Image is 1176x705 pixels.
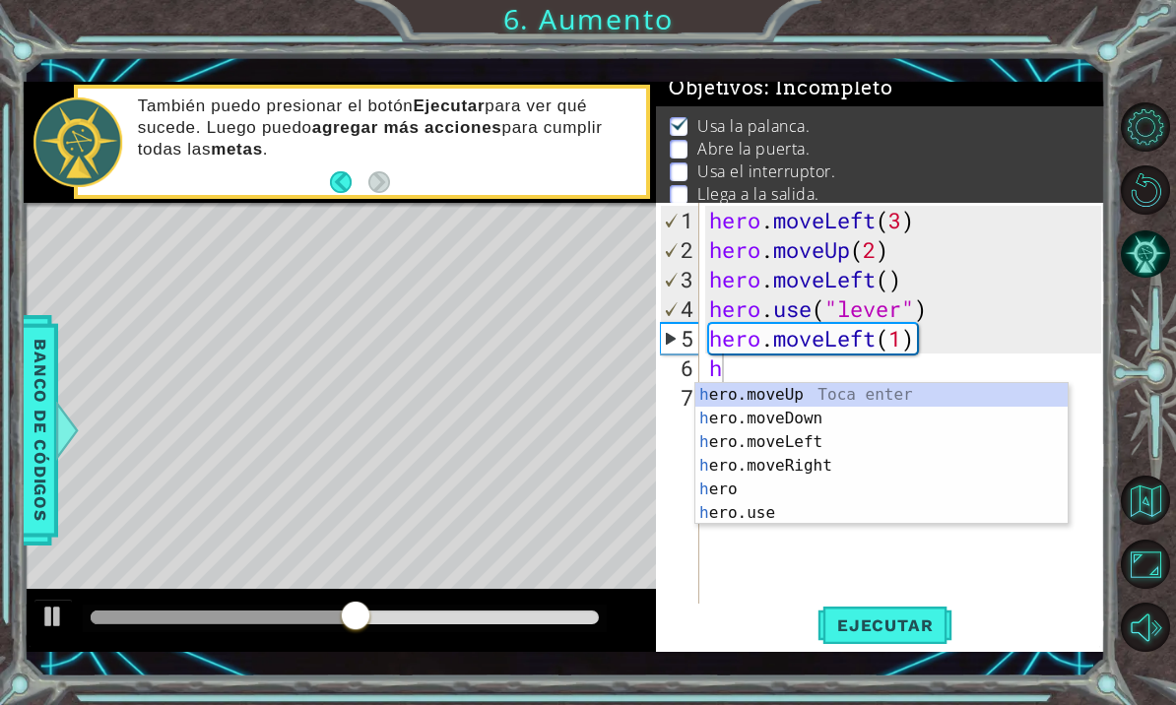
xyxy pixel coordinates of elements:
[312,118,502,137] strong: agregar más acciones
[138,96,632,160] p: También puedo presionar el botón para ver qué sucede. Luego puedo para cumplir todas las .
[661,324,699,353] div: 5
[817,615,952,635] span: Ejecutar
[1121,165,1170,215] button: Reiniciar nivel
[661,206,699,235] div: 1
[661,294,699,324] div: 4
[1123,469,1176,532] a: Volver al mapa
[330,171,368,193] button: Back
[1121,603,1170,652] button: Sonido apagado
[1121,476,1170,525] button: Volver al mapa
[211,140,263,159] strong: metas
[660,383,699,413] div: 7
[817,604,952,649] button: Shift+Enter: Ejecutar el código.
[764,76,892,99] span: : Incompleto
[660,353,699,383] div: 6
[1121,229,1170,279] button: Pista IA
[697,160,835,182] p: Usa el interruptor.
[33,599,73,639] button: ⌘ + P: Play
[413,96,485,115] strong: Ejecutar
[368,171,390,193] button: Next
[670,115,689,131] img: Check mark for checkbox
[697,138,810,160] p: Abre la puerta.
[1121,102,1170,152] button: Opciones de nivel
[25,329,56,533] span: Banco de códigos
[669,76,893,100] span: Objetivos
[697,183,819,205] p: Llega a la salida.
[661,235,699,265] div: 2
[1121,540,1170,589] button: Maximizar navegador
[661,265,699,294] div: 3
[697,115,810,137] p: Usa la palanca.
